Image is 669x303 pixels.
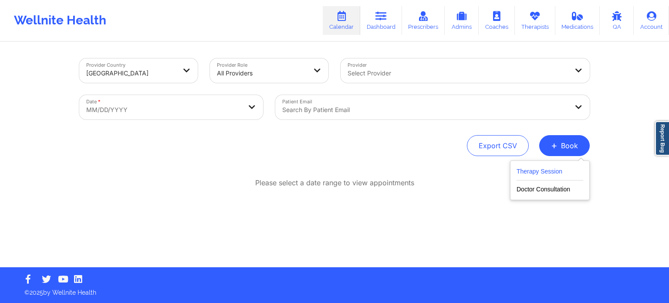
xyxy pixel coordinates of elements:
a: QA [600,6,634,35]
a: Dashboard [360,6,402,35]
p: © 2025 by Wellnite Health [18,282,651,297]
div: All Providers [217,64,307,83]
button: Doctor Consultation [517,180,583,194]
a: Medications [555,6,600,35]
a: Report Bug [655,121,669,156]
a: Calendar [323,6,360,35]
p: Please select a date range to view appointments [255,178,414,188]
a: Coaches [479,6,515,35]
span: + [551,143,557,148]
button: Export CSV [467,135,529,156]
a: Prescribers [402,6,445,35]
button: Therapy Session [517,166,583,180]
a: Admins [445,6,479,35]
div: [GEOGRAPHIC_DATA] [86,64,176,83]
button: +Book [539,135,590,156]
a: Account [634,6,669,35]
a: Therapists [515,6,555,35]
